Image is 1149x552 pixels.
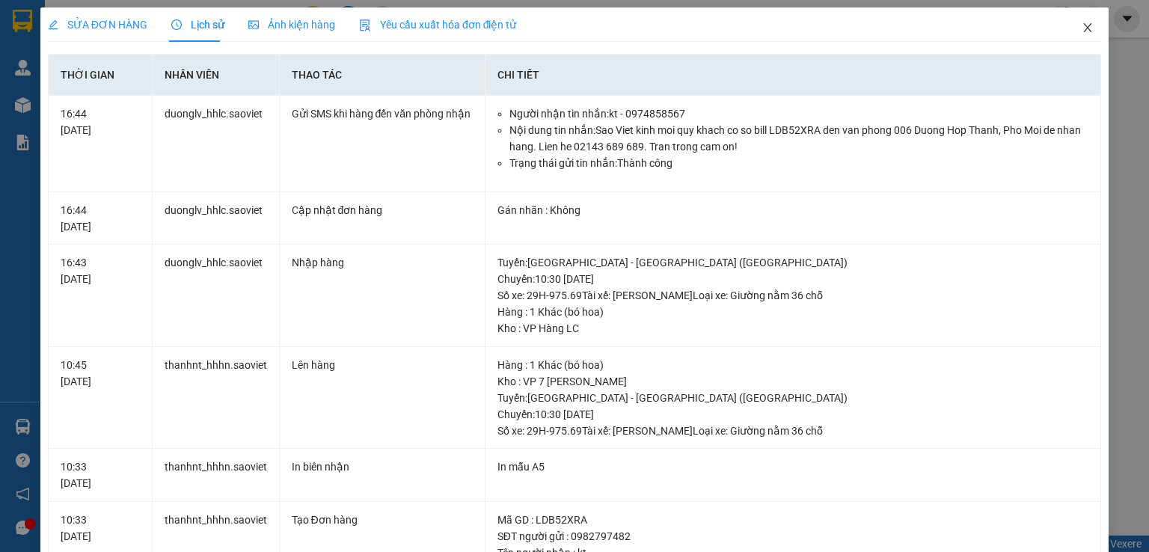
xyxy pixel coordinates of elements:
td: thanhnt_hhhn.saoviet [153,347,280,450]
span: SỬA ĐƠN HÀNG [48,19,147,31]
button: Close [1067,7,1109,49]
div: 10:33 [DATE] [61,512,140,545]
div: 10:45 [DATE] [61,357,140,390]
div: Kho : VP Hàng LC [497,320,1088,337]
div: Gửi SMS khi hàng đến văn phòng nhận [292,105,473,122]
div: In mẫu A5 [497,459,1088,475]
td: duonglv_hhlc.saoviet [153,96,280,192]
span: Ảnh kiện hàng [248,19,335,31]
li: Trạng thái gửi tin nhắn: Thành công [509,155,1088,171]
div: In biên nhận [292,459,473,475]
div: Nhập hàng [292,254,473,271]
div: Hàng : 1 Khác (bó hoa) [497,357,1088,373]
div: Lên hàng [292,357,473,373]
th: Thời gian [49,55,153,96]
div: Hàng : 1 Khác (bó hoa) [497,304,1088,320]
div: SĐT người gửi : 0982797482 [497,528,1088,545]
span: edit [48,19,58,30]
div: Cập nhật đơn hàng [292,202,473,218]
div: 16:43 [DATE] [61,254,140,287]
span: close [1082,22,1094,34]
li: Người nhận tin nhắn: kt - 0974858567 [509,105,1088,122]
td: thanhnt_hhhn.saoviet [153,449,280,502]
div: 16:44 [DATE] [61,105,140,138]
div: Tuyến : [GEOGRAPHIC_DATA] - [GEOGRAPHIC_DATA] ([GEOGRAPHIC_DATA]) Chuyến: 10:30 [DATE] Số xe: 29H... [497,254,1088,304]
div: Kho : VP 7 [PERSON_NAME] [497,373,1088,390]
th: Chi tiết [485,55,1101,96]
div: Tuyến : [GEOGRAPHIC_DATA] - [GEOGRAPHIC_DATA] ([GEOGRAPHIC_DATA]) Chuyến: 10:30 [DATE] Số xe: 29H... [497,390,1088,439]
th: Thao tác [280,55,485,96]
div: 16:44 [DATE] [61,202,140,235]
td: duonglv_hhlc.saoviet [153,192,280,245]
div: Gán nhãn : Không [497,202,1088,218]
span: picture [248,19,259,30]
div: Mã GD : LDB52XRA [497,512,1088,528]
td: duonglv_hhlc.saoviet [153,245,280,347]
img: icon [359,19,371,31]
div: Tạo Đơn hàng [292,512,473,528]
span: Yêu cầu xuất hóa đơn điện tử [359,19,517,31]
span: Lịch sử [171,19,224,31]
span: clock-circle [171,19,182,30]
div: 10:33 [DATE] [61,459,140,491]
th: Nhân viên [153,55,280,96]
li: Nội dung tin nhắn: Sao Viet kinh moi quy khach co so bill LDB52XRA den van phong 006 Duong Hop Th... [509,122,1088,155]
